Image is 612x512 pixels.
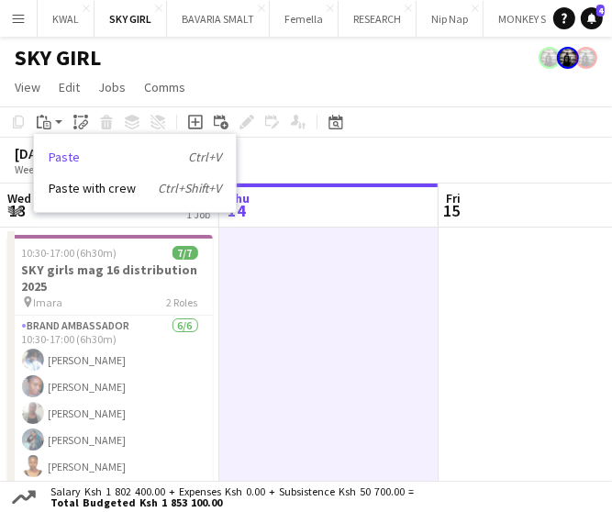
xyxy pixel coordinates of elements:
span: Thu [227,190,250,206]
span: 7/7 [172,246,198,260]
a: Paste with crew [49,180,221,196]
span: Jobs [98,79,126,95]
button: SKY GIRL [95,1,167,37]
span: 2 Roles [167,295,198,309]
a: Jobs [91,75,133,99]
div: Salary Ksh 1 802 400.00 + Expenses Ksh 0.00 + Subsistence Ksh 50 700.00 = [39,486,417,508]
i: Ctrl+Shift+V [158,180,221,196]
button: RESEARCH [339,1,417,37]
span: Wed [7,190,31,206]
app-user-avatar: simon yonni [557,47,579,69]
span: 10:30-17:00 (6h30m) [22,246,117,260]
button: KWAL [38,1,95,37]
span: Fri [446,190,461,206]
span: Comms [144,79,185,95]
div: [DATE] [15,144,124,162]
span: Total Budgeted Ksh 1 853 100.00 [50,497,414,508]
button: Nip Nap [417,1,484,37]
i: Ctrl+V [188,149,221,165]
button: BAVARIA SMALT [167,1,270,37]
a: View [7,75,48,99]
app-job-card: 10:30-17:00 (6h30m)7/7SKY girls mag 16 distribution 2025 Imara2 RolesBrand Ambassador6/610:30-17:... [7,235,213,506]
a: 4 [581,7,603,29]
span: View [15,79,40,95]
app-user-avatar: simon yonni [575,47,597,69]
span: 4 [596,5,605,17]
span: Edit [59,79,80,95]
a: Edit [51,75,87,99]
span: Week 33 [11,162,57,176]
button: MONKEY SHOULDER [484,1,608,37]
a: Paste [49,149,221,165]
app-card-role: Brand Ambassador6/610:30-17:00 (6h30m)[PERSON_NAME][PERSON_NAME][PERSON_NAME][PERSON_NAME][PERSON... [7,316,213,511]
button: Femella [270,1,339,37]
span: Imara [34,295,63,309]
span: 14 [224,200,250,221]
span: 13 [5,200,31,221]
div: 1 Job [186,207,210,221]
app-user-avatar: simon yonni [539,47,561,69]
h3: SKY girls mag 16 distribution 2025 [7,262,213,295]
h1: SKY GIRL [15,44,101,72]
a: Comms [137,75,193,99]
span: 15 [443,200,461,221]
